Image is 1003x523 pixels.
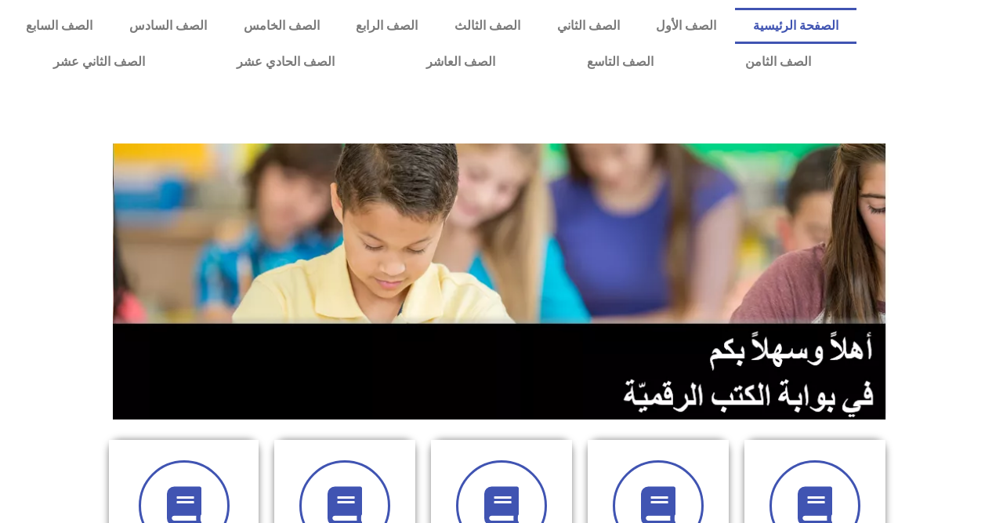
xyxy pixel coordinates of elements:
a: الصف الثاني عشر [8,44,191,80]
a: الصف السابع [8,8,111,44]
a: الصف التاسع [541,44,700,80]
a: الصف الخامس [225,8,338,44]
a: الصف العاشر [381,44,541,80]
a: الصف السادس [111,8,226,44]
a: الصف الحادي عشر [191,44,381,80]
a: الصفحة الرئيسية [735,8,857,44]
a: الصف الثامن [700,44,857,80]
a: الصف الأول [638,8,735,44]
a: الصف الثاني [538,8,638,44]
a: الصف الثالث [436,8,539,44]
a: الصف الرابع [338,8,436,44]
